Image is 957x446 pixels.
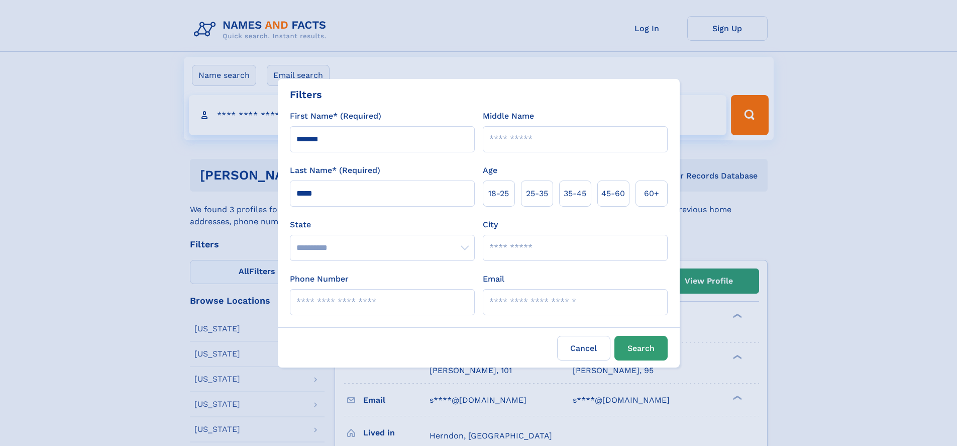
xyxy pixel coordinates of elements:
[290,164,380,176] label: Last Name* (Required)
[290,219,475,231] label: State
[290,110,381,122] label: First Name* (Required)
[526,188,548,200] span: 25‑35
[483,164,497,176] label: Age
[483,110,534,122] label: Middle Name
[290,87,322,102] div: Filters
[564,188,586,200] span: 35‑45
[488,188,509,200] span: 18‑25
[601,188,625,200] span: 45‑60
[483,273,504,285] label: Email
[644,188,659,200] span: 60+
[290,273,349,285] label: Phone Number
[483,219,498,231] label: City
[557,336,610,361] label: Cancel
[614,336,668,361] button: Search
